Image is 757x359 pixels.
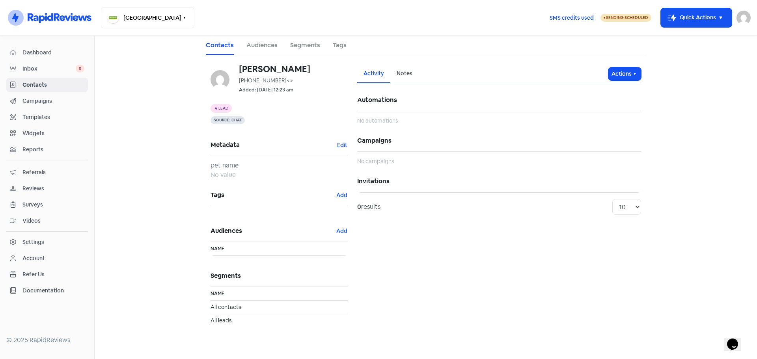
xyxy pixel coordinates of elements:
span: Audiences [211,225,336,237]
div: pet name [211,161,348,170]
a: SMS credits used [543,13,600,21]
div: Account [22,254,45,262]
a: Campaigns [6,94,88,108]
button: Add [336,191,348,200]
a: Reports [6,142,88,157]
a: Audiences [246,41,278,50]
a: Inbox 0 [6,61,88,76]
span: No campaigns [357,158,394,165]
div: No value [211,170,348,180]
span: Videos [22,217,84,225]
span: Widgets [22,129,84,138]
div: results [357,202,380,212]
div: [PHONE_NUMBER] [239,76,348,85]
div: © 2025 RapidReviews [6,335,88,345]
a: Segments [290,41,320,50]
span: Dashboard [22,48,84,57]
a: Sending Scheduled [600,13,651,22]
h6: [PERSON_NAME] [239,65,348,73]
button: Add [336,227,348,236]
h5: Segments [211,265,348,286]
span: Templates [22,113,84,121]
button: Actions [608,67,641,80]
a: Tags [333,41,347,50]
span: All contacts [211,303,241,311]
th: Name [211,287,348,301]
a: Settings [6,235,88,249]
a: Dashboard [6,45,88,60]
iframe: chat widget [724,327,749,351]
span: Inbox [22,65,76,73]
h5: Automations [357,89,641,111]
span: Campaigns [22,97,84,105]
small: Added: [DATE] 12:23 am [239,86,293,94]
a: Referrals [6,165,88,180]
button: [GEOGRAPHIC_DATA] [101,7,194,28]
a: Reviews [6,181,88,196]
span: No automations [357,117,398,124]
a: Widgets [6,126,88,141]
a: Documentation [6,283,88,298]
a: Videos [6,214,88,228]
span: <> [287,77,293,84]
span: SMS credits used [550,14,594,22]
a: Contacts [206,41,234,50]
button: Quick Actions [661,8,732,27]
span: Referrals [22,168,84,177]
a: Surveys [6,197,88,212]
a: Refer Us [6,267,88,282]
span: Lead [218,106,229,110]
span: 0 [76,65,84,73]
img: d41d8cd98f00b204e9800998ecf8427e [211,70,229,89]
span: Documentation [22,286,84,295]
span: Sending Scheduled [606,15,648,20]
a: Account [6,251,88,266]
a: Templates [6,110,88,125]
h5: Campaigns [357,130,641,151]
img: User [736,11,751,25]
h5: Invitations [357,171,641,192]
span: Source: Chat [211,116,245,124]
span: Contacts [22,81,84,89]
button: Edit [337,141,348,150]
span: Reports [22,145,84,154]
th: Name [211,242,348,256]
span: Metadata [211,139,337,151]
span: Refer Us [22,270,84,279]
div: Settings [22,238,44,246]
div: Activity [364,69,384,78]
span: All leads [211,317,231,324]
span: Reviews [22,184,84,193]
span: Tags [211,189,336,201]
div: Notes [397,69,412,78]
strong: 0 [357,203,361,211]
a: Contacts [6,78,88,92]
span: Surveys [22,201,84,209]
